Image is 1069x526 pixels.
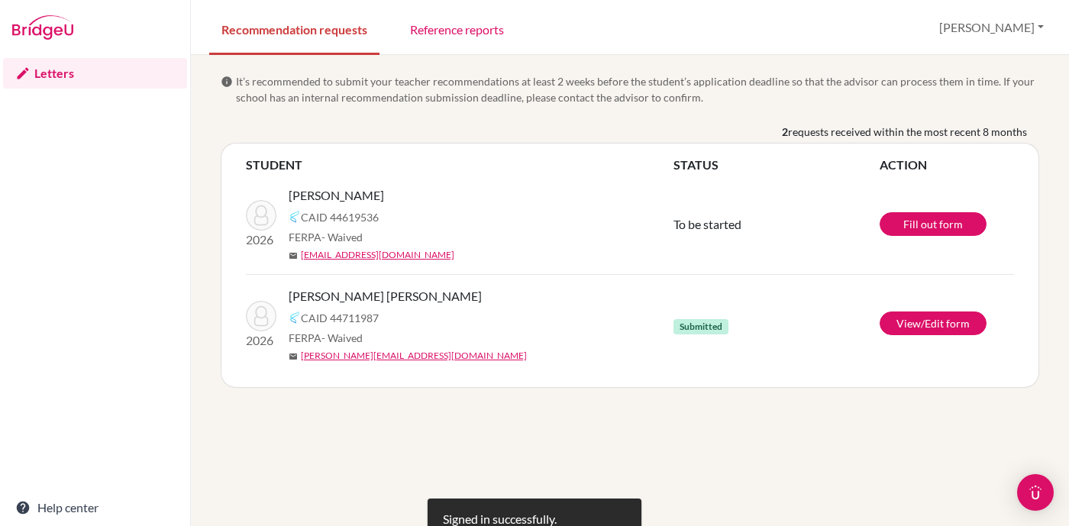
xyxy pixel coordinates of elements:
span: info [221,76,233,88]
span: - Waived [321,331,363,344]
span: CAID 44711987 [301,310,379,326]
img: Mayer, Eytan [246,200,276,231]
span: - Waived [321,231,363,244]
img: Bridge-U [12,15,73,40]
img: Common App logo [289,311,301,324]
a: View/Edit form [880,311,987,335]
th: STATUS [673,156,880,174]
a: Reference reports [398,2,516,55]
img: Common App logo [289,211,301,223]
a: Letters [3,58,187,89]
img: Lin, Wanda Giuliana [246,301,276,331]
p: 2026 [246,331,276,350]
p: 2026 [246,231,276,249]
span: mail [289,352,298,361]
span: To be started [673,217,741,231]
th: STUDENT [246,156,673,174]
span: FERPA [289,330,363,346]
a: [PERSON_NAME][EMAIL_ADDRESS][DOMAIN_NAME] [301,349,527,363]
span: It’s recommended to submit your teacher recommendations at least 2 weeks before the student’s app... [236,73,1039,105]
b: 2 [782,124,788,140]
span: [PERSON_NAME] [PERSON_NAME] [289,287,482,305]
a: Fill out form [880,212,987,236]
span: [PERSON_NAME] [289,186,384,205]
div: Open Intercom Messenger [1017,474,1054,511]
a: Recommendation requests [209,2,379,55]
span: mail [289,251,298,260]
th: ACTION [880,156,1014,174]
span: FERPA [289,229,363,245]
a: [EMAIL_ADDRESS][DOMAIN_NAME] [301,248,454,262]
a: Help center [3,492,187,523]
button: [PERSON_NAME] [932,13,1051,42]
span: CAID 44619536 [301,209,379,225]
span: Submitted [673,319,728,334]
span: requests received within the most recent 8 months [788,124,1027,140]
